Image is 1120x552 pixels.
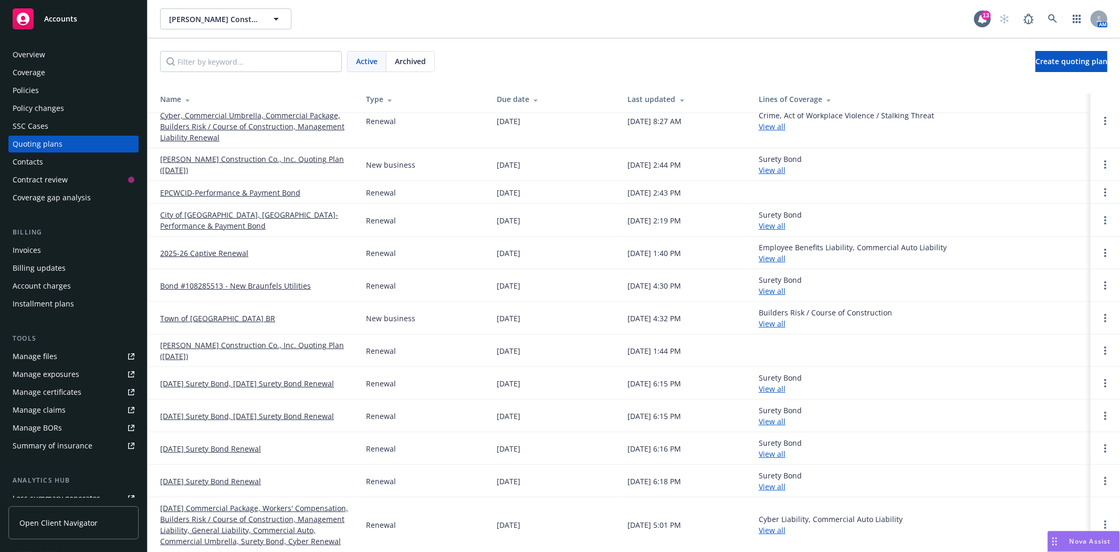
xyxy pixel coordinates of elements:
[497,443,520,454] div: [DATE]
[759,416,786,426] a: View all
[8,100,139,117] a: Policy changes
[366,248,396,259] div: Renewal
[13,402,66,418] div: Manage claims
[497,187,520,198] div: [DATE]
[160,51,342,72] input: Filter by keyword...
[497,411,520,422] div: [DATE]
[8,189,139,206] a: Coverage gap analysis
[366,159,415,170] div: New business
[497,215,520,226] div: [DATE]
[13,64,45,81] div: Coverage
[13,171,68,188] div: Contract review
[160,99,349,143] a: [DATE] Act of Workplace Violence / Stalking Threat, Cyber, Commercial Umbrella, Commercial Packag...
[497,519,520,530] div: [DATE]
[160,209,349,231] a: City of [GEOGRAPHIC_DATA], [GEOGRAPHIC_DATA]-Performance & Payment Bond
[160,443,261,454] a: [DATE] Surety Bond Renewal
[759,449,786,459] a: View all
[759,242,947,264] div: Employee Benefits Liability, Commercial Auto Liability
[366,215,396,226] div: Renewal
[759,319,786,329] a: View all
[8,420,139,436] a: Manage BORs
[759,154,802,176] div: Surety Bond
[628,378,682,389] div: [DATE] 6:15 PM
[1099,377,1112,390] a: Open options
[1099,312,1112,324] a: Open options
[497,116,520,127] div: [DATE]
[759,514,903,536] div: Cyber Liability, Commercial Auto Liability
[8,437,139,454] a: Summary of insurance
[497,248,520,259] div: [DATE]
[1099,158,1112,171] a: Open options
[8,171,139,188] a: Contract review
[628,248,682,259] div: [DATE] 1:40 PM
[13,437,92,454] div: Summary of insurance
[366,378,396,389] div: Renewal
[13,100,64,117] div: Policy changes
[497,476,520,487] div: [DATE]
[981,9,991,18] div: 13
[759,221,786,231] a: View all
[366,519,396,530] div: Renewal
[1099,344,1112,357] a: Open options
[13,348,57,365] div: Manage files
[759,121,786,131] a: View all
[1099,214,1112,227] a: Open options
[759,525,786,535] a: View all
[13,278,71,294] div: Account charges
[160,8,291,29] button: [PERSON_NAME] Construction Co., Inc.
[8,260,139,277] a: Billing updates
[1018,8,1039,29] a: Report a Bug
[1099,442,1112,455] a: Open options
[13,154,43,170] div: Contacts
[366,411,396,422] div: Renewal
[759,94,1082,105] div: Lines of Coverage
[8,154,139,170] a: Contacts
[366,187,396,198] div: Renewal
[759,165,786,175] a: View all
[13,189,91,206] div: Coverage gap analysis
[759,307,892,329] div: Builders Risk / Course of Construction
[8,118,139,135] a: SSC Cases
[366,443,396,454] div: Renewal
[8,136,139,152] a: Quoting plans
[759,482,786,492] a: View all
[8,348,139,365] a: Manage files
[628,345,682,356] div: [DATE] 1:44 PM
[497,159,520,170] div: [DATE]
[628,116,682,127] div: [DATE] 8:27 AM
[160,280,311,291] a: Bond #108285513 - New Braunfels Utilities
[1099,475,1112,487] a: Open options
[8,64,139,81] a: Coverage
[13,136,62,152] div: Quoting plans
[759,286,786,296] a: View all
[160,154,349,176] a: [PERSON_NAME] Construction Co., Inc. Quoting Plan ([DATE])
[8,4,139,34] a: Accounts
[13,260,66,277] div: Billing updates
[366,116,396,127] div: Renewal
[1099,186,1112,199] a: Open options
[497,94,611,105] div: Due date
[497,378,520,389] div: [DATE]
[759,384,786,394] a: View all
[160,248,248,259] a: 2025-26 Captive Renewal
[366,345,396,356] div: Renewal
[8,366,139,383] a: Manage exposures
[13,242,41,259] div: Invoices
[628,476,682,487] div: [DATE] 6:18 PM
[160,476,261,487] a: [DATE] Surety Bond Renewal
[19,517,98,528] span: Open Client Navigator
[628,215,682,226] div: [DATE] 2:19 PM
[1099,279,1112,292] a: Open options
[1035,56,1107,66] span: Create quoting plan
[13,118,48,135] div: SSC Cases
[366,313,415,324] div: New business
[13,46,45,63] div: Overview
[1048,531,1120,552] button: Nova Assist
[497,313,520,324] div: [DATE]
[1042,8,1063,29] a: Search
[8,46,139,63] a: Overview
[366,94,480,105] div: Type
[1035,51,1107,72] a: Create quoting plan
[759,209,802,231] div: Surety Bond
